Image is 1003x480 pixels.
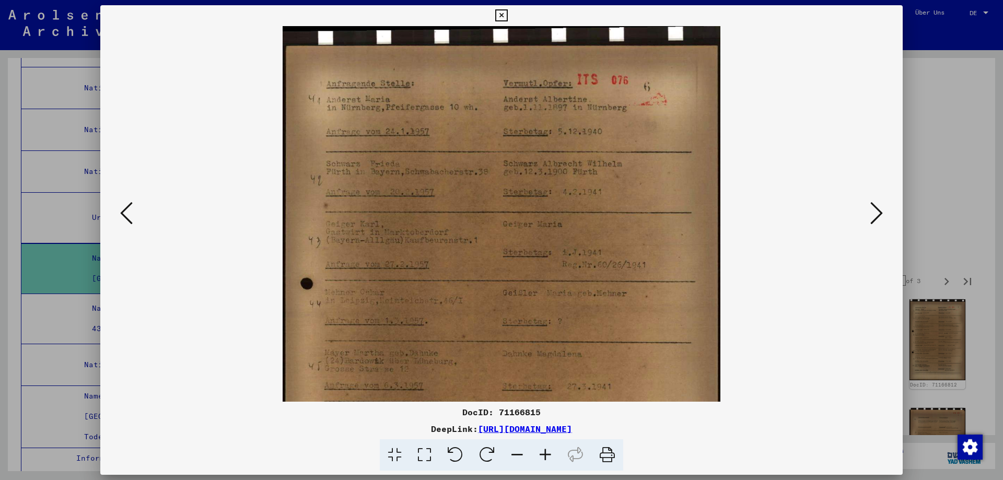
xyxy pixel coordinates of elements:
div: DeepLink: [100,423,903,435]
a: [URL][DOMAIN_NAME] [478,424,572,434]
img: Zustimmung ändern [958,435,983,460]
div: Zustimmung ändern [957,434,982,459]
div: DocID: 71166815 [100,406,903,418]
